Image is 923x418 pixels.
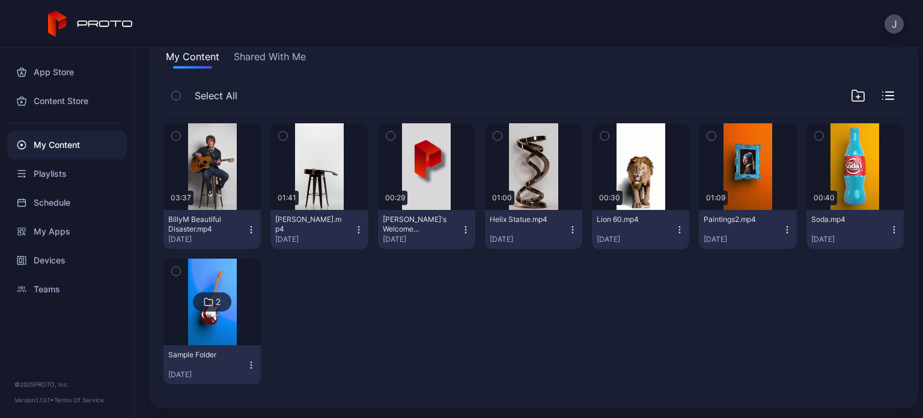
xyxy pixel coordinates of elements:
div: [DATE] [704,235,782,244]
div: Lion 60.mp4 [597,215,663,224]
button: Helix Statue.mp4[DATE] [485,210,582,249]
a: App Store [7,58,127,87]
span: Version 1.13.1 • [14,396,54,404]
a: My Content [7,131,127,159]
button: Soda.mp4[DATE] [806,210,904,249]
a: Playlists [7,159,127,188]
div: BillyM Beautiful Disaster.mp4 [168,215,234,234]
div: Helix Statue.mp4 [490,215,556,224]
div: [DATE] [275,235,353,244]
button: My Content [163,49,222,69]
div: Soda.mp4 [811,215,877,224]
div: [DATE] [490,235,568,244]
a: Devices [7,246,127,275]
div: [DATE] [168,235,246,244]
button: Sample Folder[DATE] [163,345,261,384]
button: J [885,14,904,34]
button: Shared With Me [231,49,308,69]
button: [PERSON_NAME]'s Welcome Video.mp4[DATE] [378,210,475,249]
div: 2 [216,297,221,307]
a: Schedule [7,188,127,217]
div: David's Welcome Video.mp4 [383,215,449,234]
div: [DATE] [168,370,246,380]
a: Teams [7,275,127,304]
a: Content Store [7,87,127,115]
div: Paintings2.mp4 [704,215,770,224]
a: My Apps [7,217,127,246]
a: Terms Of Service [54,396,104,404]
button: BillyM Beautiful Disaster.mp4[DATE] [163,210,261,249]
button: Lion 60.mp4[DATE] [592,210,689,249]
div: Sample Folder [168,350,234,360]
span: Select All [195,88,237,103]
div: [DATE] [597,235,675,244]
div: [DATE] [811,235,889,244]
div: [DATE] [383,235,461,244]
button: Paintings2.mp4[DATE] [699,210,796,249]
div: BillyM Silhouette.mp4 [275,215,341,234]
div: © 2025 PROTO, Inc. [14,380,120,389]
button: [PERSON_NAME].mp4[DATE] [270,210,368,249]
